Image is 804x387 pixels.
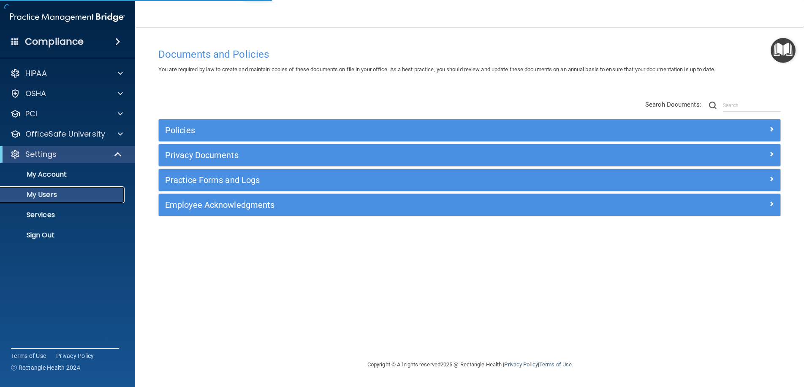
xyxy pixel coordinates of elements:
[25,68,47,78] p: HIPAA
[5,170,121,179] p: My Account
[10,129,123,139] a: OfficeSafe University
[165,148,774,162] a: Privacy Documents
[709,102,717,109] img: ic-search.3b580494.png
[10,68,123,78] a: HIPAA
[165,198,774,212] a: Employee Acknowledgments
[771,38,796,63] button: Open Resource Center
[504,361,538,368] a: Privacy Policy
[25,149,57,159] p: Settings
[723,99,781,112] input: Search
[11,363,80,372] span: Ⓒ Rectangle Health 2024
[539,361,572,368] a: Terms of Use
[25,129,105,139] p: OfficeSafe University
[25,36,84,48] h4: Compliance
[158,66,715,73] span: You are required by law to create and maintain copies of these documents on file in your office. ...
[158,49,781,60] h4: Documents and Policies
[165,126,619,135] h5: Policies
[10,149,122,159] a: Settings
[165,150,619,160] h5: Privacy Documents
[5,231,121,239] p: Sign Out
[56,352,94,360] a: Privacy Policy
[165,175,619,185] h5: Practice Forms and Logs
[10,9,125,26] img: PMB logo
[10,109,123,119] a: PCI
[315,351,624,378] div: Copyright © All rights reserved 2025 @ Rectangle Health | |
[5,211,121,219] p: Services
[11,352,46,360] a: Terms of Use
[165,173,774,187] a: Practice Forms and Logs
[645,101,701,108] span: Search Documents:
[25,89,46,99] p: OSHA
[658,327,794,361] iframe: Drift Widget Chat Controller
[165,200,619,210] h5: Employee Acknowledgments
[165,124,774,137] a: Policies
[5,191,121,199] p: My Users
[25,109,37,119] p: PCI
[10,89,123,99] a: OSHA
